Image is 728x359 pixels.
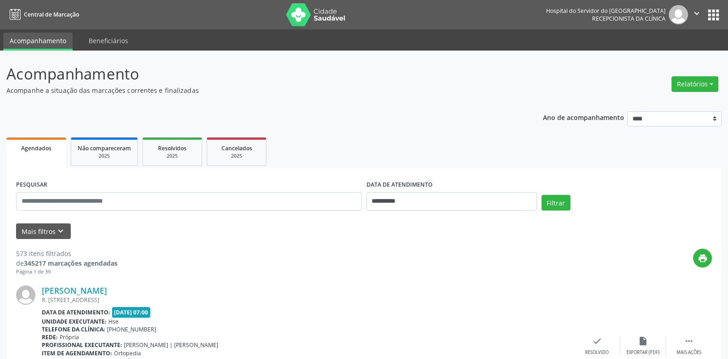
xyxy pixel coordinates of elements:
[16,249,118,258] div: 573 itens filtrados
[6,7,79,22] a: Central de Marcação
[542,195,570,211] button: Filtrar
[672,76,718,92] button: Relatórios
[114,349,141,357] span: Ortopedia
[705,7,722,23] button: apps
[214,153,260,160] div: 2025
[107,325,156,333] span: [PHONE_NUMBER]
[16,268,118,276] div: Página 1 de 39
[158,144,186,152] span: Resolvidos
[693,249,712,268] button: print
[543,111,624,123] p: Ano de acompanhamento
[684,336,694,346] i: 
[42,296,574,304] div: R. [STREET_ADDRESS]
[78,144,131,152] span: Não compareceram
[669,5,688,24] img: img
[221,144,252,152] span: Cancelados
[367,178,433,192] label: DATA DE ATENDIMENTO
[124,341,218,349] span: [PERSON_NAME] | [PERSON_NAME]
[688,5,705,24] button: 
[42,318,107,325] b: Unidade executante:
[42,308,110,316] b: Data de atendimento:
[546,7,666,15] div: Hospital do Servidor do [GEOGRAPHIC_DATA]
[3,33,73,51] a: Acompanhamento
[112,307,151,318] span: [DATE] 07:00
[592,15,666,23] span: Recepcionista da clínica
[42,349,112,357] b: Item de agendamento:
[42,333,58,341] b: Rede:
[16,223,71,239] button: Mais filtroskeyboard_arrow_down
[16,178,47,192] label: PESQUISAR
[108,318,119,325] span: Hse
[692,8,702,18] i: 
[60,333,79,341] span: Própria
[6,63,507,85] p: Acompanhamento
[592,336,602,346] i: check
[42,341,122,349] b: Profissional executante:
[638,336,648,346] i: insert_drive_file
[626,349,660,356] div: Exportar (PDF)
[16,285,35,305] img: img
[21,144,51,152] span: Agendados
[677,349,701,356] div: Mais ações
[149,153,195,160] div: 2025
[24,11,79,18] span: Central de Marcação
[42,325,105,333] b: Telefone da clínica:
[82,33,135,49] a: Beneficiários
[698,253,708,263] i: print
[78,153,131,160] div: 2025
[24,259,118,268] strong: 345217 marcações agendadas
[42,285,107,296] a: [PERSON_NAME]
[16,258,118,268] div: de
[56,226,66,236] i: keyboard_arrow_down
[585,349,609,356] div: Resolvido
[6,85,507,95] p: Acompanhe a situação das marcações correntes e finalizadas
